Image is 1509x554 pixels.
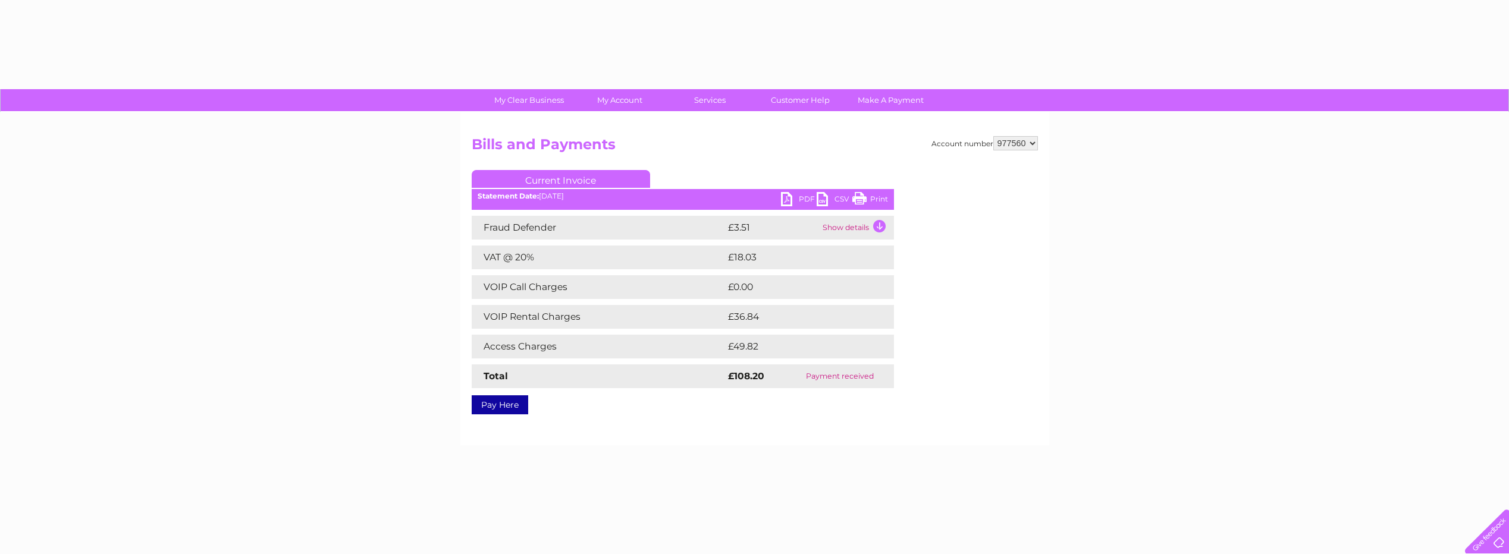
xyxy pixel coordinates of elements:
td: VOIP Rental Charges [472,305,725,329]
div: [DATE] [472,192,894,200]
td: VAT @ 20% [472,245,725,269]
a: My Account [570,89,669,111]
td: Show details [820,216,894,240]
a: PDF [781,192,817,209]
a: Pay Here [472,395,528,414]
a: CSV [817,192,852,209]
h2: Bills and Payments [472,136,1038,159]
a: My Clear Business [480,89,578,111]
td: Access Charges [472,335,725,358]
a: Print [852,192,888,209]
b: Statement Date: [478,191,539,200]
td: Payment received [786,364,894,388]
a: Services [661,89,759,111]
div: Account number [931,136,1038,150]
a: Current Invoice [472,170,650,188]
a: Customer Help [751,89,849,111]
td: Fraud Defender [472,216,725,240]
td: £18.03 [725,245,869,269]
td: £36.84 [725,305,871,329]
td: £0.00 [725,275,867,299]
a: Make A Payment [842,89,940,111]
td: VOIP Call Charges [472,275,725,299]
strong: Total [484,370,508,382]
strong: £108.20 [728,370,764,382]
td: £49.82 [725,335,870,358]
td: £3.51 [725,216,820,240]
